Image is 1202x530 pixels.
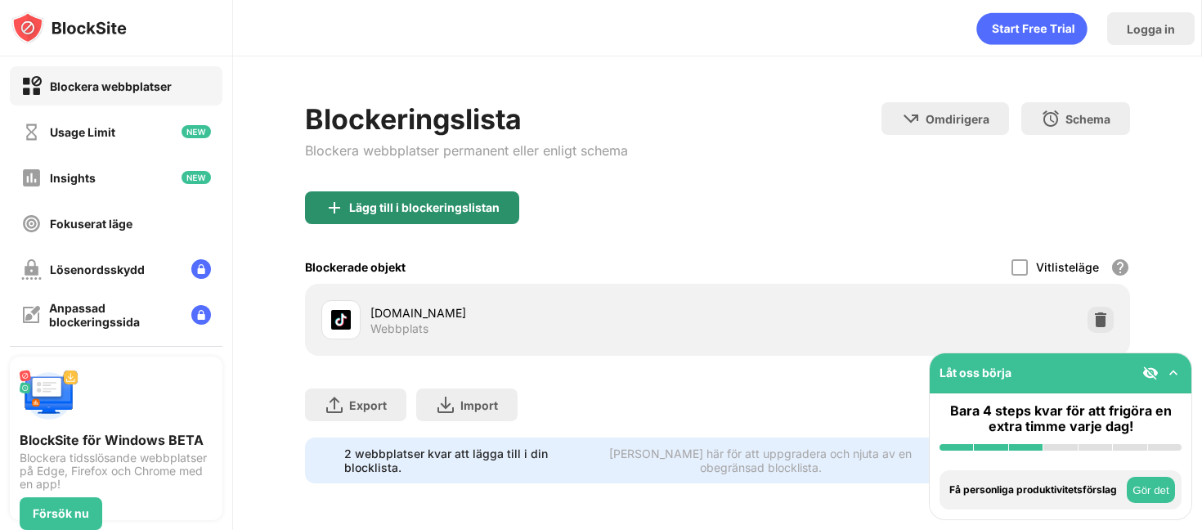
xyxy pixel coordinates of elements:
img: password-protection-off.svg [21,259,42,280]
img: block-on.svg [21,76,42,97]
div: Försök nu [33,507,89,520]
img: lock-menu.svg [191,259,211,279]
div: [DOMAIN_NAME] [370,304,717,321]
div: BlockSite för Windows BETA [20,432,213,448]
div: Webbplats [370,321,428,336]
div: Logga in [1127,22,1175,36]
img: focus-off.svg [21,213,42,234]
img: favicons [331,310,351,330]
img: new-icon.svg [182,125,211,138]
div: Blockerade objekt [305,260,406,274]
div: animation [976,12,1088,45]
div: Lägg till i blockeringslistan [349,201,500,214]
img: logo-blocksite.svg [11,11,127,44]
div: Omdirigera [926,112,989,126]
img: omni-setup-toggle.svg [1165,365,1182,381]
div: Import [460,398,498,412]
div: Låt oss börja [940,366,1011,380]
img: eye-not-visible.svg [1142,365,1159,381]
img: time-usage-off.svg [21,122,42,142]
div: Blockera tidsslösande webbplatser på Edge, Firefox och Chrome med en app! [20,451,213,491]
div: Vitlisteläge [1036,260,1099,274]
div: Bara 4 steps kvar för att frigöra en extra timme varje dag! [940,403,1182,434]
div: Blockeringslista [305,102,628,136]
div: [PERSON_NAME] här för att uppgradera och njuta av en obegränsad blocklista. [579,447,943,474]
div: 2 webbplatser kvar att lägga till i din blocklista. [344,447,569,474]
div: Lösenordsskydd [50,263,145,276]
div: Export [349,398,387,412]
div: Schema [1065,112,1110,126]
div: Usage Limit [50,125,115,139]
img: new-icon.svg [182,171,211,184]
div: Få personliga produktivitetsförslag [949,484,1123,496]
img: customize-block-page-off.svg [21,305,41,325]
button: Gör det [1127,477,1175,503]
img: push-desktop.svg [20,366,78,425]
div: Blockera webbplatser permanent eller enligt schema [305,142,628,159]
img: insights-off.svg [21,168,42,188]
div: Anpassad blockeringssida [49,301,178,329]
img: lock-menu.svg [191,305,211,325]
div: Insights [50,171,96,185]
div: Blockera webbplatser [50,79,172,93]
div: Fokuserat läge [50,217,132,231]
